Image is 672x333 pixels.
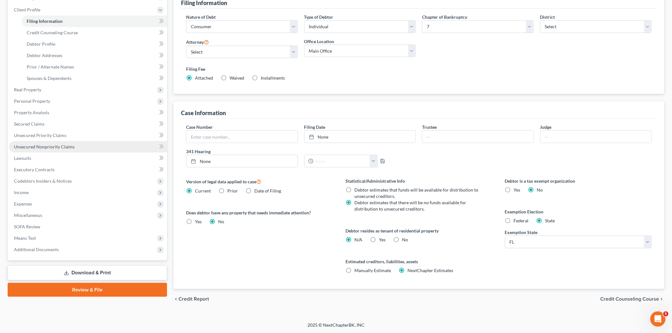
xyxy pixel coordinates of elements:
input: -- [422,131,534,143]
a: Secured Claims [9,118,167,130]
span: Additional Documents [14,247,59,252]
a: None [186,155,298,167]
label: Attorney [186,38,209,46]
i: chevron_left [173,297,178,302]
label: Type of Debtor [304,14,333,20]
span: Debtor Addresses [27,53,62,58]
span: No [218,219,224,224]
button: Credit Counseling Course chevron_right [601,297,664,302]
label: Office Location [304,38,334,45]
input: -- [541,131,652,143]
span: Personal Property [14,98,50,104]
label: Debtor resides as tenant of residential property [346,227,492,234]
label: Filing Date [304,124,326,130]
span: Executory Contracts [14,167,55,172]
a: Prior / Alternate Names [22,61,167,73]
label: Exemption Election [505,208,652,215]
a: Filing Information [22,16,167,27]
span: Miscellaneous [14,212,42,218]
span: Expenses [14,201,32,206]
span: Attached [195,75,213,81]
label: District [540,14,555,20]
label: Filing Fee [186,66,652,72]
label: Judge [540,124,552,130]
label: Exemption State [505,229,538,236]
span: Federal [514,218,529,223]
span: Credit Report [178,297,209,302]
a: Property Analysis [9,107,167,118]
label: Statistical/Administrative Info [346,178,492,184]
span: Income [14,190,29,195]
a: Lawsuits [9,153,167,164]
span: Client Profile [14,7,40,12]
i: chevron_right [659,297,664,302]
a: Download & Print [8,265,167,280]
div: Case Information [181,109,226,117]
span: Current [195,188,211,193]
a: Debtor Addresses [22,50,167,61]
span: Unsecured Nonpriority Claims [14,144,75,149]
a: Review & File [8,283,167,297]
span: No [402,237,408,242]
span: Manually Estimate [354,268,391,273]
label: Estimated creditors, liabilities, assets [346,258,492,265]
span: Real Property [14,87,41,92]
span: 5 [663,311,669,317]
span: Unsecured Priority Claims [14,133,66,138]
label: Chapter of Bankruptcy [422,14,467,20]
span: SOFA Review [14,224,40,229]
label: Case Number [186,124,213,130]
iframe: Intercom live chat [650,311,666,327]
a: Executory Contracts [9,164,167,175]
span: Installments [261,75,285,81]
span: State [545,218,555,223]
span: Secured Claims [14,121,44,127]
span: NextChapter Estimates [407,268,453,273]
label: Trustee [422,124,437,130]
span: Debtor estimates that there will be no funds available for distribution to unsecured creditors. [354,200,466,212]
span: Filing Information [27,18,63,24]
input: -- : -- [313,155,370,167]
a: SOFA Review [9,221,167,232]
span: Debtor Profile [27,41,55,47]
span: Means Test [14,235,36,241]
a: Unsecured Nonpriority Claims [9,141,167,153]
span: Yes [379,237,386,242]
span: Prior [227,188,238,193]
label: Debtor is a tax exempt organization [505,178,652,184]
button: chevron_left Credit Report [173,297,209,302]
span: Codebtors Insiders & Notices [14,178,72,184]
span: Property Analysis [14,110,49,115]
a: Debtor Profile [22,38,167,50]
input: Enter case number... [186,131,298,143]
label: Nature of Debt [186,14,216,20]
span: No [537,187,543,193]
span: Waived [230,75,244,81]
a: Spouses & Dependents [22,73,167,84]
span: Date of Filing [254,188,281,193]
span: Prior / Alternate Names [27,64,74,69]
span: Spouses & Dependents [27,75,71,81]
label: Does debtor have any property that needs immediate attention? [186,209,333,216]
span: Yes [195,219,202,224]
span: Lawsuits [14,155,31,161]
a: Credit Counseling Course [22,27,167,38]
span: Credit Counseling Course [601,297,659,302]
span: N/A [354,237,362,242]
label: 341 Hearing [183,148,419,155]
a: Unsecured Priority Claims [9,130,167,141]
span: Yes [514,187,521,193]
label: Version of legal data applied to case [186,178,333,185]
a: None [305,131,416,143]
span: Debtor estimates that funds will be available for distribution to unsecured creditors. [354,187,478,199]
span: Credit Counseling Course [27,30,78,35]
